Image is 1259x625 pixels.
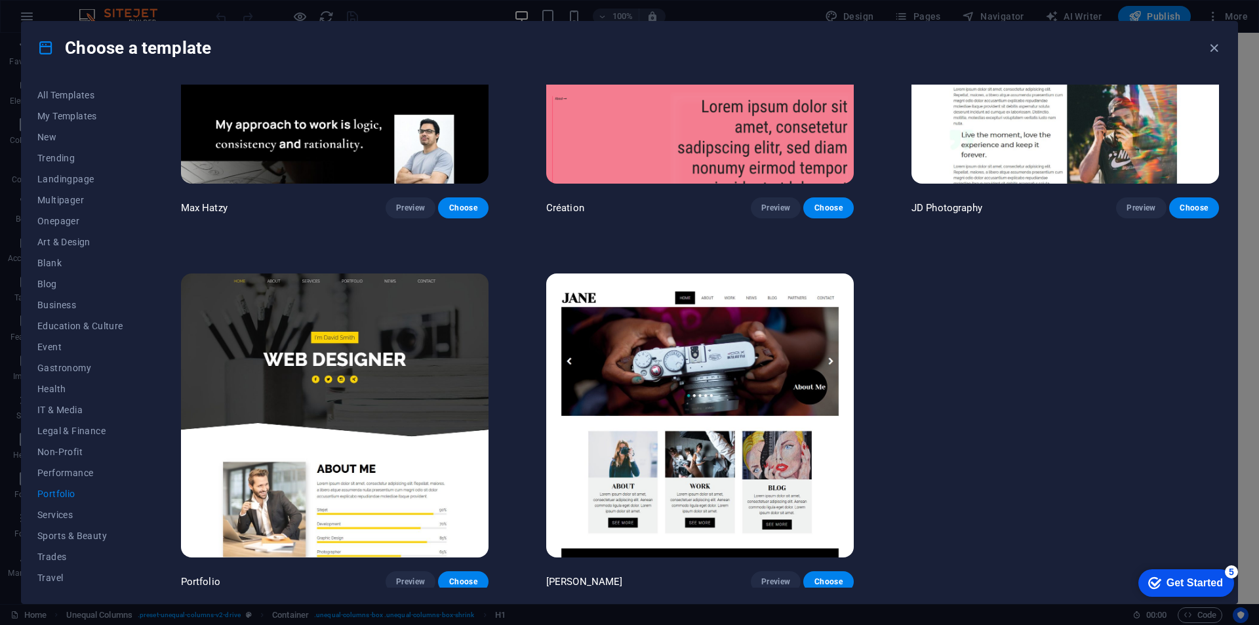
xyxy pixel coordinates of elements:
button: Landingpage [37,169,123,190]
span: Sports & Beauty [37,531,123,541]
span: Multipager [37,195,123,205]
span: Choose [449,203,477,213]
span: My Templates [37,111,123,121]
span: Onepager [37,216,123,226]
div: Get Started [39,14,95,26]
button: Choose [438,197,488,218]
button: My Templates [37,106,123,127]
p: Max Hatzy [181,201,228,214]
p: [PERSON_NAME] [546,575,623,588]
span: Performance [37,468,123,478]
p: Création [546,201,584,214]
button: Education & Culture [37,315,123,336]
span: All Templates [37,90,123,100]
button: 1 [35,562,54,569]
img: Portfolio [181,273,489,557]
button: Business [37,294,123,315]
button: Event [37,336,123,357]
span: Preview [396,203,425,213]
span: Trades [37,552,123,562]
button: Blog [37,273,123,294]
button: Legal & Finance [37,420,123,441]
span: Landingpage [37,174,123,184]
button: Choose [1169,197,1219,218]
button: Preview [751,197,801,218]
span: Health [37,384,123,394]
span: Preview [761,576,790,587]
span: Business [37,300,123,310]
button: Non-Profit [37,441,123,462]
span: Education & Culture [37,321,123,331]
button: Trades [37,546,123,567]
div: Get Started 5 items remaining, 0% complete [10,7,106,34]
button: Performance [37,462,123,483]
button: Choose [438,571,488,592]
p: Portfolio [181,575,220,588]
button: Preview [386,571,435,592]
button: Trending [37,148,123,169]
span: Trending [37,153,123,163]
button: Portfolio [37,483,123,504]
span: IT & Media [37,405,123,415]
button: Travel [37,567,123,588]
span: Choose [814,203,843,213]
button: Onepager [37,211,123,232]
span: Preview [1127,203,1155,213]
span: Portfolio [37,489,123,499]
span: Gastronomy [37,363,123,373]
button: All Templates [37,85,123,106]
span: Art & Design [37,237,123,247]
span: Choose [1180,203,1209,213]
button: Choose [803,571,853,592]
button: Preview [386,197,435,218]
span: Choose [449,576,477,587]
span: Preview [396,576,425,587]
span: Event [37,342,123,352]
span: Services [37,510,123,520]
button: IT & Media [37,399,123,420]
button: Preview [1116,197,1166,218]
button: Services [37,504,123,525]
button: Multipager [37,190,123,211]
button: Choose [803,197,853,218]
button: Preview [751,571,801,592]
p: JD Photography [911,201,982,214]
span: Blank [37,258,123,268]
button: Sports & Beauty [37,525,123,546]
button: Art & Design [37,232,123,252]
span: Choose [814,576,843,587]
span: New [37,132,123,142]
img: Jane [546,273,854,557]
span: Blog [37,279,123,289]
span: Legal & Finance [37,426,123,436]
span: Travel [37,573,123,583]
button: Blank [37,252,123,273]
span: Preview [761,203,790,213]
button: Health [37,378,123,399]
button: Gastronomy [37,357,123,378]
button: New [37,127,123,148]
h4: Choose a template [37,37,211,58]
span: Non-Profit [37,447,123,457]
div: 5 [97,3,110,16]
